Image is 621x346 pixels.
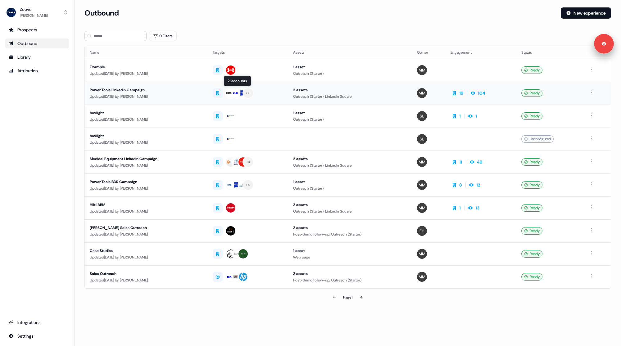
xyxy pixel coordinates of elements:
img: Morgan [417,203,427,213]
th: Engagement [446,46,516,59]
a: Go to integrations [5,331,69,341]
div: Page 1 [343,294,352,300]
img: Morgan [417,88,427,98]
div: Case Studies [90,248,203,254]
img: Spencer [417,111,427,121]
th: Targets [208,46,288,59]
div: boxlight [90,133,203,139]
div: Ready [521,273,542,281]
div: Power Tools BDR Campaign [90,179,203,185]
div: Library [9,54,66,60]
div: Outreach (Starter), LinkedIn Square [293,93,407,100]
div: Ready [521,181,542,189]
div: Outreach (Starter), LinkedIn Square [293,208,407,214]
div: Hilti ABM [90,202,203,208]
div: Power Tools LinkedIn Campaign [90,87,203,93]
div: Ready [521,227,542,235]
div: Integrations [9,319,66,326]
button: New experience [561,7,611,19]
a: Go to integrations [5,317,69,327]
div: Outreach (Starter) [293,185,407,191]
img: Morgan [417,180,427,190]
div: Outbound [9,40,66,47]
div: Ready [521,158,542,166]
div: Updated [DATE] by [PERSON_NAME] [90,254,203,260]
img: Morgan [417,272,427,282]
div: Outreach (Starter) [293,116,407,123]
div: [PERSON_NAME] Sales Outreach [90,225,203,231]
div: 2 assets [293,87,407,93]
div: Ready [521,112,542,120]
div: 2 assets [293,271,407,277]
div: 1 [475,113,477,119]
h3: Outbound [84,8,119,18]
img: Spencer [417,134,427,144]
div: Updated [DATE] by [PERSON_NAME] [90,139,203,146]
div: 104 [478,90,485,96]
div: Attribution [9,68,66,74]
div: 11 [459,159,462,165]
div: Updated [DATE] by [PERSON_NAME] [90,93,203,100]
div: Ready [521,89,542,97]
th: Assets [288,46,412,59]
img: Morgan [417,157,427,167]
div: Web page [293,254,407,260]
div: Ready [521,66,542,74]
div: boxlight [90,110,203,116]
div: 8 [459,182,462,188]
div: 19 [459,90,463,96]
div: Ready [521,204,542,212]
button: Zoovu[PERSON_NAME] [5,5,69,20]
div: Updated [DATE] by [PERSON_NAME] [90,208,203,214]
div: 1 asset [293,248,407,254]
div: Post-demo follow-up, Outreach (Starter) [293,231,407,237]
div: + 4 [246,159,250,165]
div: Ready [521,250,542,258]
div: 13 [475,205,479,211]
img: Morgan [417,249,427,259]
div: Updated [DATE] by [PERSON_NAME] [90,70,203,77]
div: Updated [DATE] by [PERSON_NAME] [90,231,203,237]
div: 1 asset [293,64,407,70]
img: Morgan [417,65,427,75]
div: Outreach (Starter), LinkedIn Square [293,162,407,169]
div: Zoovu [20,6,48,12]
div: 49 [477,159,482,165]
th: Owner [412,46,446,59]
a: Go to templates [5,52,69,62]
div: Post-demo follow-up, Outreach (Starter) [293,277,407,283]
div: 1 [459,113,461,119]
div: Prospects [9,27,66,33]
div: + 19 [246,182,251,188]
div: Updated [DATE] by [PERSON_NAME] [90,162,203,169]
div: Settings [9,333,66,339]
div: Updated [DATE] by [PERSON_NAME] [90,116,203,123]
img: Freddie [417,226,427,236]
th: Status [516,46,583,59]
div: Updated [DATE] by [PERSON_NAME] [90,277,203,283]
div: 1 [459,205,461,211]
div: Updated [DATE] by [PERSON_NAME] [90,185,203,191]
div: 21 accounts [224,76,251,86]
div: Unconfigured [521,135,554,143]
div: 1 asset [293,179,407,185]
div: Outreach (Starter) [293,70,407,77]
div: Sales Outreach [90,271,203,277]
div: Medical Equipment LinkedIn Campaign [90,156,203,162]
button: 0 Filters [149,31,177,41]
div: 12 [476,182,480,188]
div: Example [90,64,203,70]
div: + 18 [246,90,251,96]
div: [PERSON_NAME] [20,12,48,19]
a: Go to outbound experience [5,38,69,48]
div: 1 asset [293,110,407,116]
a: Go to attribution [5,66,69,76]
th: Name [85,46,208,59]
div: 2 assets [293,156,407,162]
div: 2 assets [293,225,407,231]
a: Go to prospects [5,25,69,35]
div: 2 assets [293,202,407,208]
